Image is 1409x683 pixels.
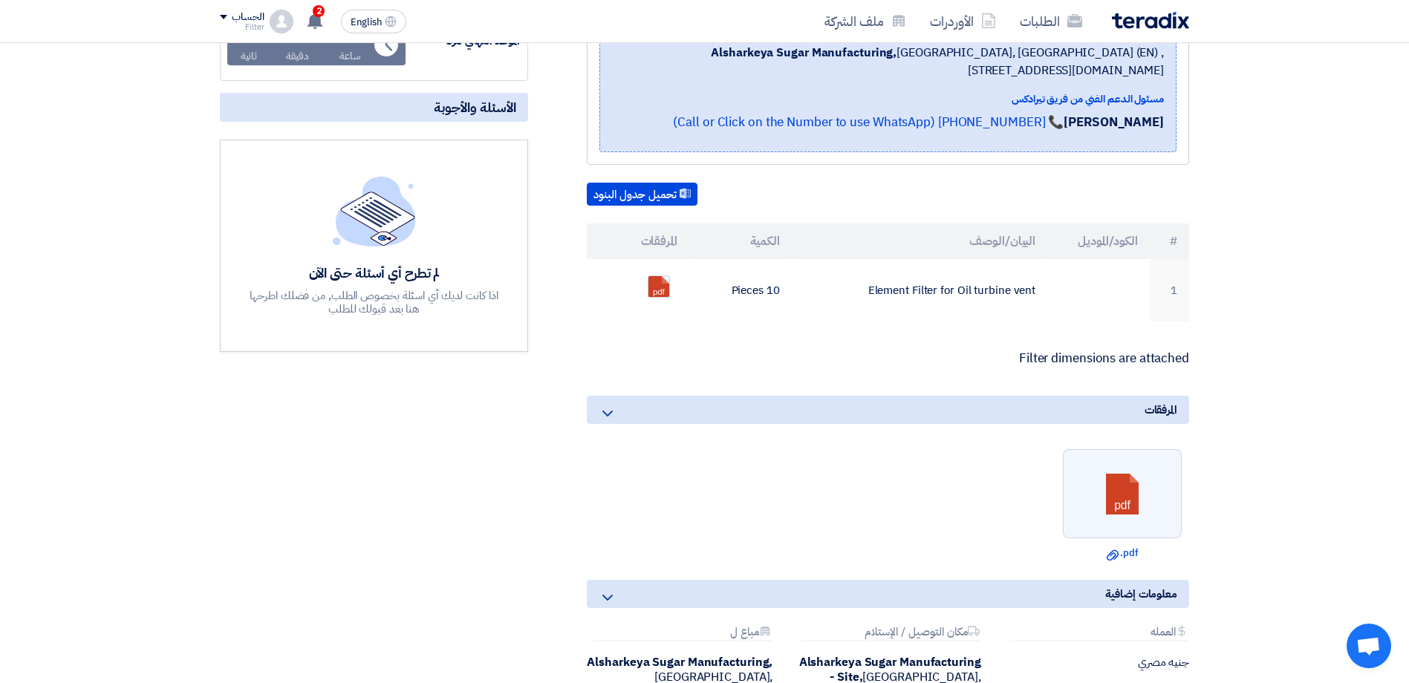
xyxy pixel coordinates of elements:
[587,223,689,259] th: المرفقات
[241,48,258,64] div: ثانية
[1347,624,1391,668] div: Open chat
[248,264,501,281] div: لم تطرح أي أسئلة حتى الآن
[918,4,1008,39] a: الأوردرات
[270,10,293,33] img: profile_test.png
[689,259,792,321] td: 10 Pieces
[587,653,772,671] b: Alsharkeya Sugar Manufacturing,
[593,626,772,641] div: مباع ل
[1150,259,1189,321] td: 1
[587,183,697,206] button: تحميل جدول البنود
[284,24,310,45] div: 50
[801,626,980,641] div: مكان التوصيل / الإستلام
[232,11,264,24] div: الحساب
[1064,113,1164,131] strong: [PERSON_NAME]
[333,176,416,246] img: empty_state_list.svg
[612,44,1164,79] span: [GEOGRAPHIC_DATA], [GEOGRAPHIC_DATA] (EN) ,[STREET_ADDRESS][DOMAIN_NAME]
[341,10,406,33] button: English
[1047,223,1150,259] th: الكود/الموديل
[313,5,325,17] span: 2
[792,259,1048,321] td: Element Filter for Oil turbine vent
[792,223,1048,259] th: البيان/الوصف
[1145,402,1177,418] span: المرفقات
[338,24,363,45] div: 23
[242,24,255,45] div: 1
[220,23,264,31] div: Filter
[1150,223,1189,259] th: #
[612,91,1164,107] div: مسئول الدعم الفني من فريق تيرادكس
[1105,586,1177,602] span: معلومات إضافية
[1009,626,1189,641] div: العمله
[1112,12,1189,29] img: Teradix logo
[673,113,1064,131] a: 📞 [PHONE_NUMBER] (Call or Click on the Number to use WhatsApp)
[434,99,516,116] span: الأسئلة والأجوبة
[1003,655,1189,670] div: جنيه مصري
[648,276,767,365] a: Filter_dimensions_are_attached_1758528292535.pdf
[587,351,1189,366] p: Filter dimensions are attached
[339,48,361,64] div: ساعة
[1008,4,1094,39] a: الطلبات
[248,289,501,316] div: اذا كانت لديك أي اسئلة بخصوص الطلب, من فضلك اطرحها هنا بعد قبولك للطلب
[351,17,382,27] span: English
[813,4,918,39] a: ملف الشركة
[1067,546,1177,561] a: .pdf
[286,48,309,64] div: دقيقة
[711,44,897,62] b: Alsharkeya Sugar Manufacturing,
[689,223,792,259] th: الكمية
